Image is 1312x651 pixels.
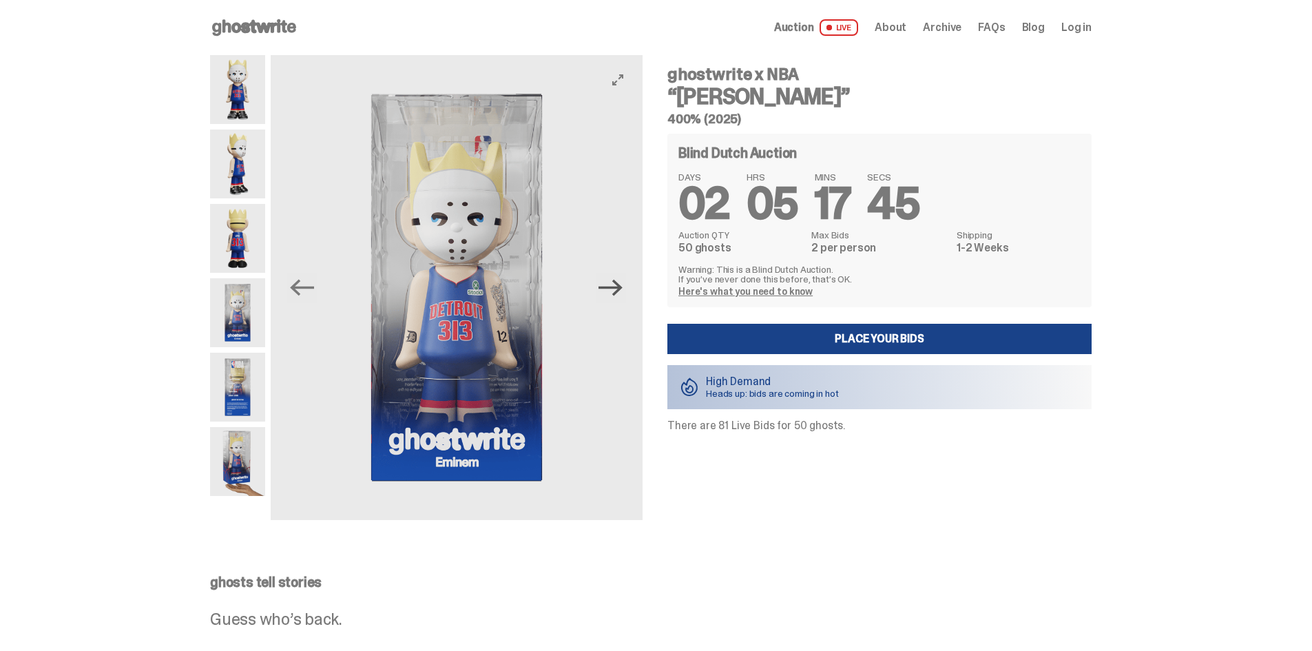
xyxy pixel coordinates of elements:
span: Auction [774,22,814,33]
p: ghosts tell stories [210,575,1092,589]
a: Log in [1061,22,1092,33]
h4: Blind Dutch Auction [678,146,797,160]
img: Copy%20of%20Eminem_NBA_400_1.png [210,55,265,124]
button: View full-screen [610,72,626,88]
img: Eminem_NBA_400_13.png [210,353,265,422]
a: Blog [1022,22,1045,33]
button: Next [596,273,626,303]
span: 02 [678,175,730,232]
h3: “[PERSON_NAME]” [667,85,1092,107]
dt: Max Bids [811,230,948,240]
img: Copy%20of%20Eminem_NBA_400_6.png [210,204,265,273]
dd: 50 ghosts [678,242,803,254]
img: Copy%20of%20Eminem_NBA_400_3.png [210,130,265,198]
span: 45 [867,175,919,232]
span: MINS [815,172,851,182]
span: SECS [867,172,919,182]
a: About [875,22,906,33]
dt: Shipping [957,230,1081,240]
p: There are 81 Live Bids for 50 ghosts. [667,420,1092,431]
span: HRS [747,172,798,182]
img: Eminem_NBA_400_12.png [271,55,643,520]
a: FAQs [978,22,1005,33]
dt: Auction QTY [678,230,803,240]
button: Previous [287,273,317,303]
a: Auction LIVE [774,19,858,36]
h4: ghostwrite x NBA [667,66,1092,83]
span: DAYS [678,172,730,182]
h5: 400% (2025) [667,113,1092,125]
dd: 2 per person [811,242,948,254]
dd: 1-2 Weeks [957,242,1081,254]
a: Place your Bids [667,324,1092,354]
span: LIVE [820,19,859,36]
a: Archive [923,22,961,33]
p: Heads up: bids are coming in hot [706,389,839,398]
p: Warning: This is a Blind Dutch Auction. If you’ve never done this before, that’s OK. [678,265,1081,284]
img: eminem%20scale.png [210,427,265,496]
span: 05 [747,175,798,232]
p: High Demand [706,376,839,387]
a: Here's what you need to know [678,285,813,298]
span: 17 [815,175,851,232]
img: Eminem_NBA_400_12.png [210,278,265,347]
